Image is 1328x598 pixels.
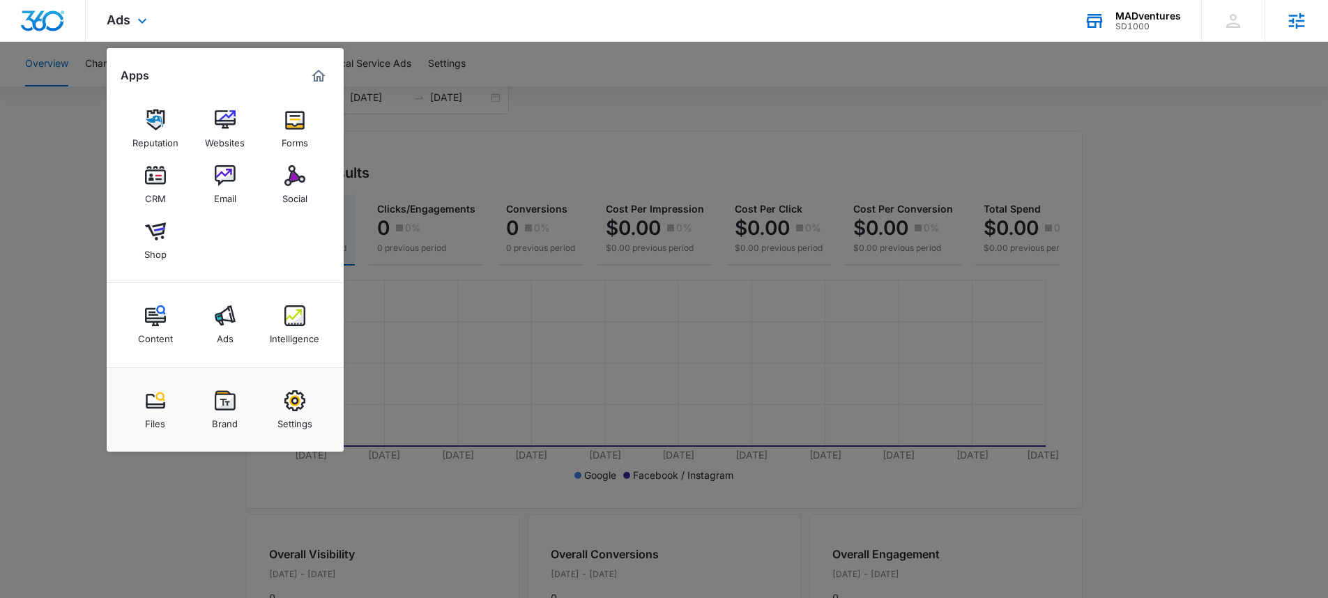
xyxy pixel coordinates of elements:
[217,326,234,344] div: Ads
[199,158,252,211] a: Email
[129,298,182,351] a: Content
[282,186,307,204] div: Social
[277,411,312,429] div: Settings
[129,383,182,436] a: Files
[199,102,252,155] a: Websites
[199,383,252,436] a: Brand
[144,242,167,260] div: Shop
[307,65,330,87] a: Marketing 360® Dashboard
[129,214,182,267] a: Shop
[129,102,182,155] a: Reputation
[1115,22,1181,31] div: account id
[132,130,178,148] div: Reputation
[205,130,245,148] div: Websites
[1115,10,1181,22] div: account name
[145,186,166,204] div: CRM
[212,411,238,429] div: Brand
[138,326,173,344] div: Content
[214,186,236,204] div: Email
[121,69,149,82] h2: Apps
[199,298,252,351] a: Ads
[268,158,321,211] a: Social
[268,298,321,351] a: Intelligence
[107,13,130,27] span: Ads
[145,411,165,429] div: Files
[129,158,182,211] a: CRM
[270,326,319,344] div: Intelligence
[268,102,321,155] a: Forms
[282,130,308,148] div: Forms
[268,383,321,436] a: Settings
